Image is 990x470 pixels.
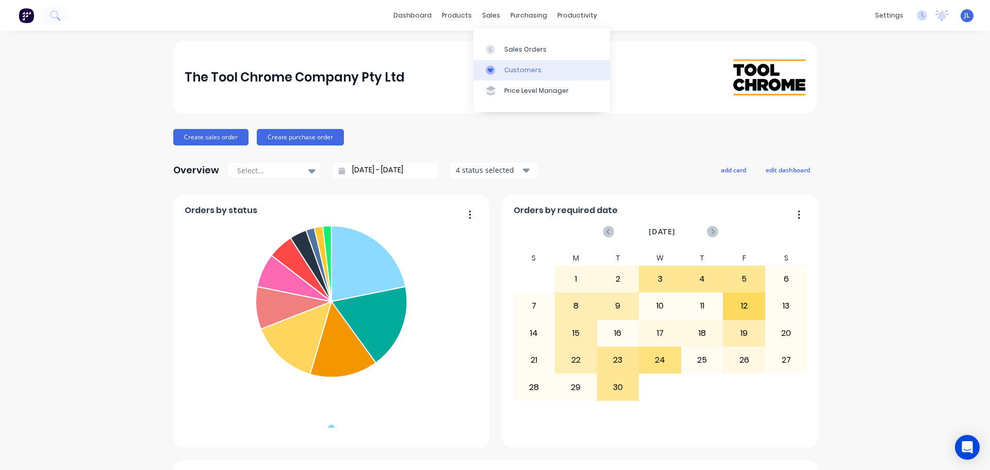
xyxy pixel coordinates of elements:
div: 30 [598,374,639,400]
div: 27 [766,347,807,373]
div: S [765,251,807,266]
div: 1 [555,266,597,292]
div: 3 [639,266,681,292]
button: add card [714,163,753,176]
a: dashboard [388,8,437,23]
button: Create purchase order [257,129,344,145]
div: 2 [598,266,639,292]
div: Overview [173,160,219,181]
div: 10 [639,293,681,319]
div: 29 [555,374,597,400]
div: F [723,251,765,266]
div: 9 [598,293,639,319]
div: Price Level Manager [504,86,569,95]
div: 16 [598,320,639,346]
div: 11 [682,293,723,319]
div: Open Intercom Messenger [955,435,980,460]
div: productivity [552,8,602,23]
div: 8 [555,293,597,319]
div: 17 [639,320,681,346]
div: 23 [598,347,639,373]
div: 24 [639,347,681,373]
div: 7 [514,293,555,319]
div: 15 [555,320,597,346]
div: sales [477,8,505,23]
div: 26 [723,347,765,373]
div: W [639,251,681,266]
div: 22 [555,347,597,373]
div: 6 [766,266,807,292]
div: 5 [723,266,765,292]
div: 13 [766,293,807,319]
div: The Tool Chrome Company Pty Ltd [185,67,405,88]
img: Factory [19,8,34,23]
div: 4 status selected [456,165,521,175]
div: 4 [682,266,723,292]
div: 25 [682,347,723,373]
div: 12 [723,293,765,319]
a: Price Level Manager [473,80,610,101]
button: Create sales order [173,129,249,145]
div: purchasing [505,8,552,23]
div: 21 [514,347,555,373]
div: Sales Orders [504,45,547,54]
div: products [437,8,477,23]
a: Sales Orders [473,39,610,59]
div: settings [870,8,909,23]
a: Customers [473,60,610,80]
div: 19 [723,320,765,346]
div: T [597,251,639,266]
div: M [555,251,597,266]
img: The Tool Chrome Company Pty Ltd [733,59,805,95]
button: edit dashboard [759,163,817,176]
span: JL [964,11,970,20]
div: Customers [504,66,541,75]
span: Orders by required date [514,204,618,217]
div: S [513,251,555,266]
span: Orders by status [185,204,257,217]
div: 18 [682,320,723,346]
span: [DATE] [649,226,675,237]
div: 14 [514,320,555,346]
div: T [681,251,723,266]
div: 28 [514,374,555,400]
button: 4 status selected [450,163,538,178]
div: 20 [766,320,807,346]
